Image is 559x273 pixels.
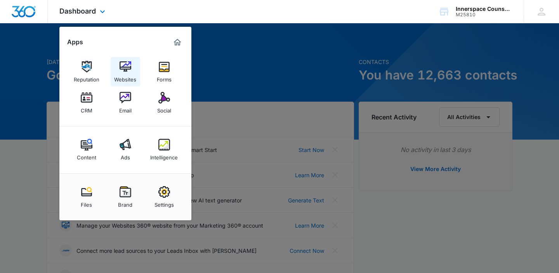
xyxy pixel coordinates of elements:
[72,88,101,117] a: CRM
[456,12,512,17] div: account id
[150,150,178,161] div: Intelligence
[149,88,179,117] a: Social
[456,6,512,12] div: account name
[121,150,130,161] div: Ads
[111,57,140,86] a: Websites
[59,7,96,15] span: Dashboard
[119,104,132,114] div: Email
[72,57,101,86] a: Reputation
[114,73,136,83] div: Websites
[111,88,140,117] a: Email
[149,182,179,212] a: Settings
[81,104,92,114] div: CRM
[77,150,96,161] div: Content
[81,198,92,208] div: Files
[149,135,179,164] a: Intelligence
[149,57,179,86] a: Forms
[67,38,83,46] h2: Apps
[111,135,140,164] a: Ads
[72,182,101,212] a: Files
[72,135,101,164] a: Content
[111,182,140,212] a: Brand
[118,198,132,208] div: Brand
[155,198,174,208] div: Settings
[157,104,171,114] div: Social
[157,73,172,83] div: Forms
[74,73,99,83] div: Reputation
[171,36,184,48] a: Marketing 360® Dashboard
